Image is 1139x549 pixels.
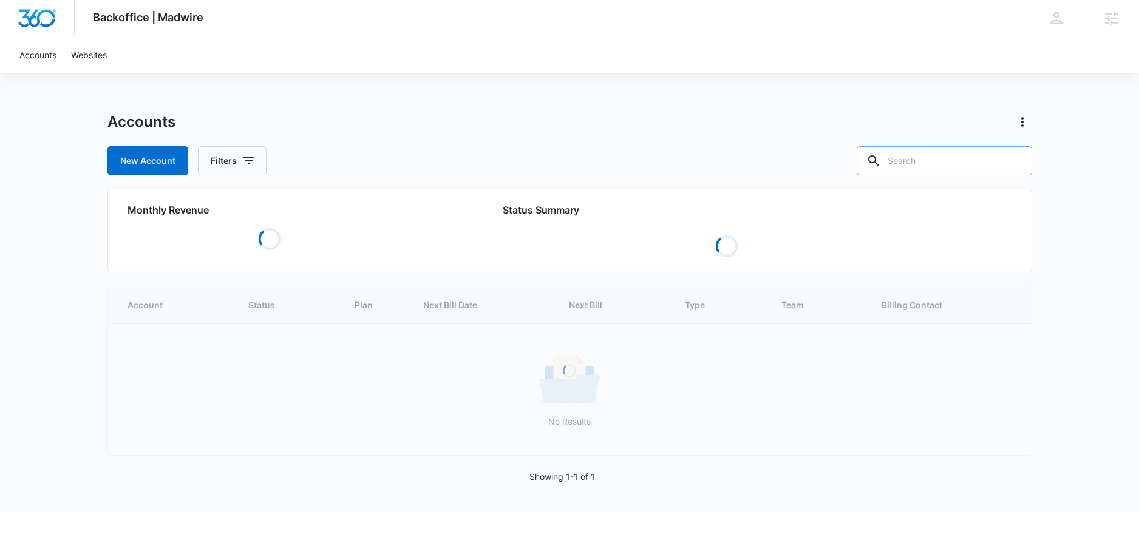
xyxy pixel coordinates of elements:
[107,146,188,175] a: New Account
[503,203,951,217] h2: Status Summary
[529,470,595,483] p: Showing 1-1 of 1
[198,146,267,175] button: Filters
[64,36,114,73] a: Websites
[127,203,412,217] h2: Monthly Revenue
[857,146,1032,175] input: Search
[12,36,64,73] a: Accounts
[107,113,175,131] h1: Accounts
[93,11,203,24] span: Backoffice | Madwire
[1013,112,1032,132] button: Actions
